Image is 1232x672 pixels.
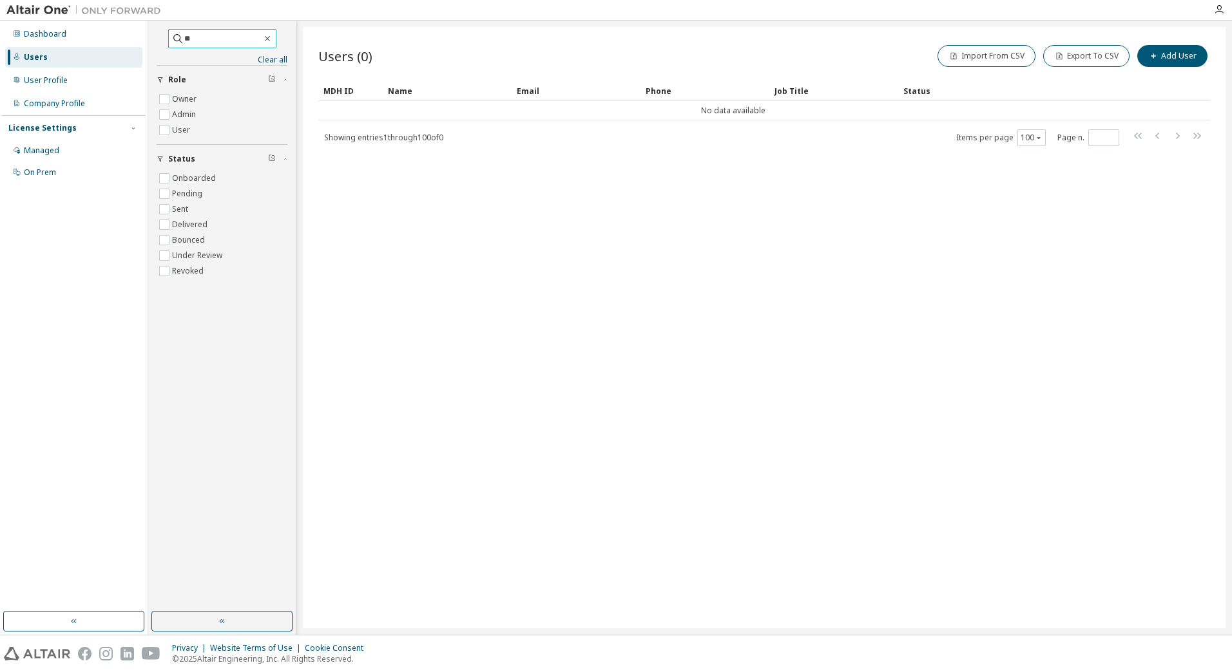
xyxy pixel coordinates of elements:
span: Page n. [1057,129,1119,146]
button: Status [157,145,287,173]
img: instagram.svg [99,647,113,660]
div: MDH ID [323,80,378,101]
img: Altair One [6,4,168,17]
button: Import From CSV [938,45,1035,67]
label: Pending [172,186,205,201]
div: Users [24,52,48,62]
div: Company Profile [24,98,85,109]
div: Privacy [172,643,210,653]
div: Managed [24,145,59,156]
div: User Profile [24,75,68,86]
button: Export To CSV [1043,45,1130,67]
div: Email [517,80,635,101]
div: License Settings [8,123,77,133]
div: Name [388,80,506,101]
div: On Prem [24,167,56,178]
span: Role [168,75,186,85]
label: Onboarded [172,171,218,186]
div: Status [903,80,1143,101]
p: © 2025 Altair Engineering, Inc. All Rights Reserved. [172,653,371,664]
img: facebook.svg [78,647,91,660]
span: Users (0) [318,47,372,65]
img: linkedin.svg [120,647,134,660]
span: Clear filter [268,154,276,164]
span: Status [168,154,195,164]
button: 100 [1021,133,1043,143]
td: No data available [318,101,1148,120]
img: altair_logo.svg [4,647,70,660]
span: Items per page [956,129,1046,146]
label: Under Review [172,248,225,263]
button: Add User [1137,45,1208,67]
div: Dashboard [24,29,66,39]
span: Clear filter [268,75,276,85]
label: Admin [172,107,198,122]
label: Sent [172,201,191,217]
label: Bounced [172,232,207,248]
div: Phone [646,80,764,101]
label: Revoked [172,263,206,279]
div: Website Terms of Use [210,643,305,653]
span: Showing entries 1 through 100 of 0 [324,132,443,143]
a: Clear all [157,55,287,65]
button: Role [157,66,287,94]
label: Owner [172,91,199,107]
div: Job Title [775,80,893,101]
div: Cookie Consent [305,643,371,653]
label: User [172,122,193,138]
label: Delivered [172,217,210,232]
img: youtube.svg [142,647,160,660]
